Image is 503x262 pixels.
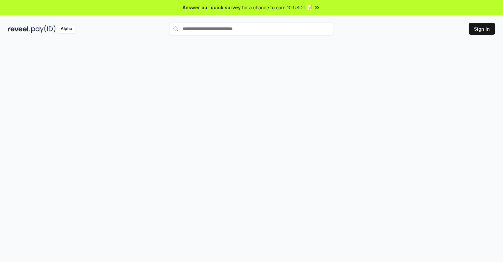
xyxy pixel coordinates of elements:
[8,25,30,33] img: reveel_dark
[242,4,312,11] span: for a chance to earn 10 USDT 📝
[31,25,56,33] img: pay_id
[469,23,495,35] button: Sign In
[183,4,241,11] span: Answer our quick survey
[57,25,75,33] div: Alpha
